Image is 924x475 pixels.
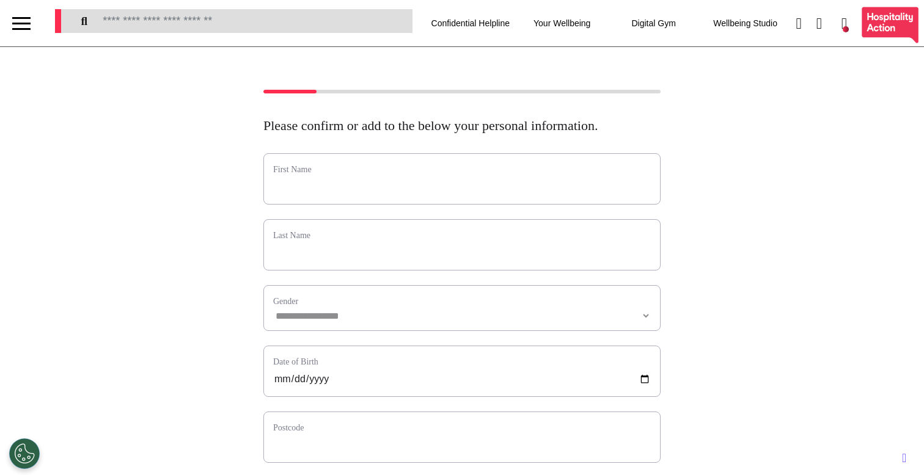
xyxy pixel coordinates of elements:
[273,355,651,368] label: Date of Birth
[273,229,651,242] label: Last Name
[9,438,40,469] button: Open Preferences
[608,6,700,40] div: Digital Gym
[273,421,651,434] label: Postcode
[516,6,608,40] div: Your Wellbeing
[700,6,791,40] div: Wellbeing Studio
[263,118,661,134] h2: Please confirm or add to the below your personal information.
[273,163,651,176] label: First Name
[425,6,516,40] div: Confidential Helpline
[273,295,651,308] label: Gender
